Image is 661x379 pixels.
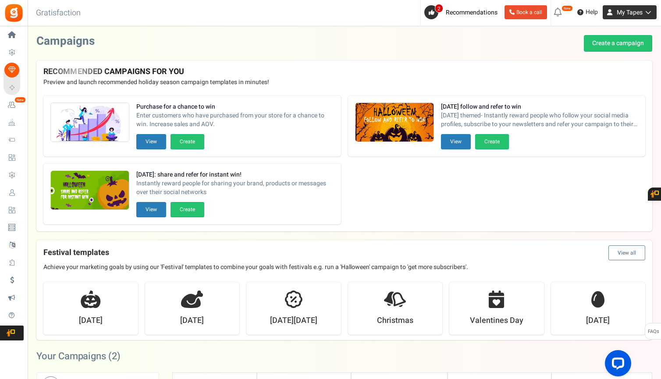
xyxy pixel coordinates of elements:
a: 2 Recommendations [424,5,501,19]
strong: [DATE][DATE] [270,315,317,326]
strong: [DATE] [586,315,610,326]
span: 2 [112,349,117,363]
button: View [136,202,166,217]
span: Instantly reward people for sharing your brand, products or messages over their social networks [136,179,334,197]
p: Achieve your marketing goals by using our 'Festival' templates to combine your goals with festiva... [43,263,645,272]
h2: Campaigns [36,35,95,48]
button: Create [475,134,509,149]
img: Recommended Campaigns [51,103,129,142]
span: 2 [435,4,443,13]
strong: [DATE]: share and refer for instant win! [136,170,334,179]
span: Enter customers who have purchased from your store for a chance to win. Increase sales and AOV. [136,111,334,129]
h3: Gratisfaction [26,4,90,22]
button: Create [171,134,204,149]
button: View [136,134,166,149]
em: New [561,5,573,11]
h4: Festival templates [43,245,645,260]
span: My Tapes [617,8,643,17]
strong: Valentines Day [470,315,523,326]
span: [DATE] themed- Instantly reward people who follow your social media profiles, subscribe to your n... [441,111,639,129]
p: Preview and launch recommended holiday season campaign templates in minutes! [43,78,645,87]
h2: Your Campaigns ( ) [36,352,121,361]
span: Help [583,8,598,17]
img: Recommended Campaigns [51,171,129,210]
em: New [14,97,26,103]
img: Recommended Campaigns [355,103,434,142]
a: Help [574,5,601,19]
button: View [441,134,471,149]
img: Gratisfaction [4,3,24,23]
button: Create [171,202,204,217]
a: Book a call [505,5,547,19]
h4: RECOMMENDED CAMPAIGNS FOR YOU [43,67,645,76]
strong: Purchase for a chance to win [136,103,334,111]
span: Recommendations [446,8,498,17]
strong: [DATE] [79,315,103,326]
strong: [DATE] follow and refer to win [441,103,639,111]
strong: [DATE] [180,315,204,326]
a: Create a campaign [584,35,652,52]
a: New [4,98,24,113]
strong: Christmas [377,315,413,326]
span: FAQs [647,323,659,340]
button: View all [608,245,645,260]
